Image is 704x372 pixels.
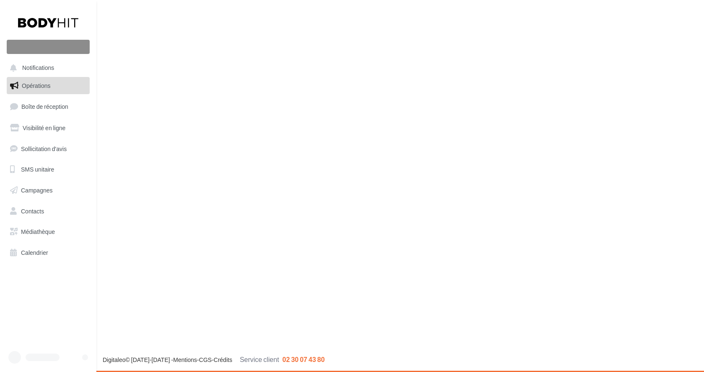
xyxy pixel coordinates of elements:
[21,208,44,215] span: Contacts
[103,356,125,363] a: Digitaleo
[5,119,91,137] a: Visibilité en ligne
[5,182,91,199] a: Campagnes
[7,40,90,54] div: Nouvelle campagne
[5,223,91,241] a: Médiathèque
[214,356,232,363] a: Crédits
[21,228,55,235] span: Médiathèque
[21,187,53,194] span: Campagnes
[5,97,91,115] a: Boîte de réception
[21,166,54,173] span: SMS unitaire
[21,103,68,110] span: Boîte de réception
[173,356,197,363] a: Mentions
[5,140,91,158] a: Sollicitation d'avis
[282,355,325,363] span: 02 30 07 43 80
[5,161,91,178] a: SMS unitaire
[21,145,67,152] span: Sollicitation d'avis
[5,244,91,262] a: Calendrier
[23,124,65,131] span: Visibilité en ligne
[240,355,279,363] span: Service client
[103,356,325,363] span: © [DATE]-[DATE] - - -
[21,249,48,256] span: Calendrier
[22,82,50,89] span: Opérations
[5,203,91,220] a: Contacts
[5,77,91,95] a: Opérations
[199,356,212,363] a: CGS
[22,64,54,72] span: Notifications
